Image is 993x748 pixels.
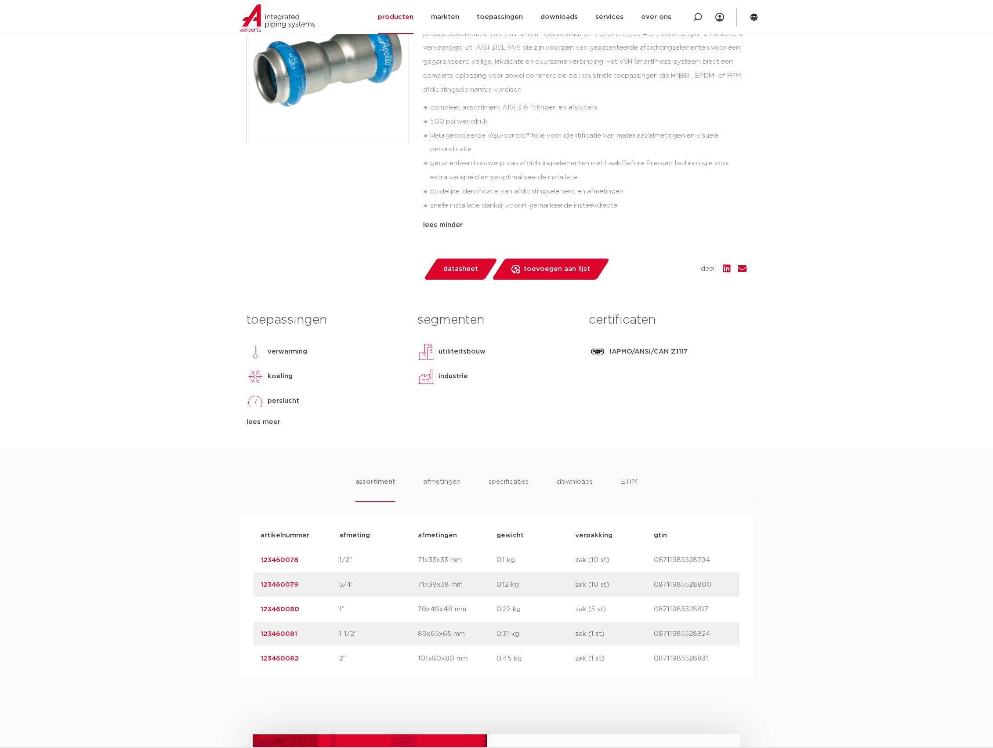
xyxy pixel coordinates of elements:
[489,477,529,502] li: specificaties
[430,199,747,213] li: snelle installatie dankzij vooraf gemarkeerde insteekdiepte
[430,157,747,185] li: gepatenteerd ontwerp van afdichtingselementen met Leak Before Pressed technologie voor extra veil...
[701,264,716,274] span: deel:
[496,555,575,566] p: 0,1 kg
[339,530,418,541] p: afmeting
[261,655,299,662] a: 123460082
[557,477,593,502] li: downloads
[268,396,299,406] p: perslucht
[417,368,435,385] img: industrie
[423,477,460,502] li: afmetingen
[575,653,654,664] p: zak (1 st)
[589,311,747,329] h3: certificaten
[654,629,732,639] p: 08711985528824
[355,477,395,502] li: assortiment
[589,343,606,361] img: IAPMO/ANSI/CAN Z1117
[654,653,732,664] p: 08711985528831
[246,417,404,427] div: lees meer
[496,604,575,615] p: 0,22 kg
[430,129,747,157] li: kleurgecodeerde Visu-control® folie voor identificatie van materiaal/afmetingen en visuele persin...
[430,185,747,199] li: duidelijke identificatie van afdichtingselement en afmetingen
[524,262,590,276] span: toevoegen aan lijst
[575,604,654,615] p: zak (5 st)
[339,604,418,615] p: 1"
[339,653,418,664] p: 2"
[418,653,496,664] p: 101x80x80 mm
[439,347,486,357] p: utiliteitsbouw
[430,115,747,129] li: 500 psi werkdruk
[654,580,732,590] p: 08711985528800
[654,530,732,541] p: gtin
[430,101,747,115] li: compleet assortiment AISI 316 fittingen en afsluiters
[246,368,264,385] img: koeling
[418,604,496,615] p: 79x48x48 mm
[261,631,297,637] a: 123460081
[496,629,575,639] p: 0,31 kg
[654,604,732,615] p: 08711985528817
[575,629,654,639] p: zak (1 st)
[575,555,654,566] p: zak (10 st)
[261,530,339,541] p: artikelnummer
[417,311,575,329] h3: segmenten
[246,343,264,361] img: verwarming
[246,311,404,329] h3: toepassingen
[496,653,575,664] p: 0,45 kg
[496,580,575,590] p: 0,12 kg
[575,580,654,590] p: zak (10 st)
[268,371,293,382] p: koeling
[261,581,298,588] a: 123460079
[418,555,496,566] p: 71x33x33 mm
[423,259,498,280] a: datasheet
[339,580,418,590] p: 3/4"
[621,477,638,502] li: ETIM
[261,557,298,563] a: 123460078
[339,555,418,566] p: 1/2"
[654,555,732,566] p: 08711985528794
[268,347,307,357] p: verwarming
[423,220,747,230] div: lees minder
[443,262,478,276] span: datasheet
[246,392,264,410] img: perslucht
[261,606,299,613] a: 123460080
[418,580,496,590] p: 71x38x38 mm
[575,530,654,541] p: verpakking
[417,343,435,361] img: utiliteitsbouw
[610,347,688,357] p: IAPMO/ANSI/CAN Z1117
[496,530,575,541] p: gewicht
[418,629,496,639] p: 89x65x65 mm
[439,371,468,382] p: industrie
[418,530,496,541] p: afmetingen
[339,629,418,639] p: 1 1/2"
